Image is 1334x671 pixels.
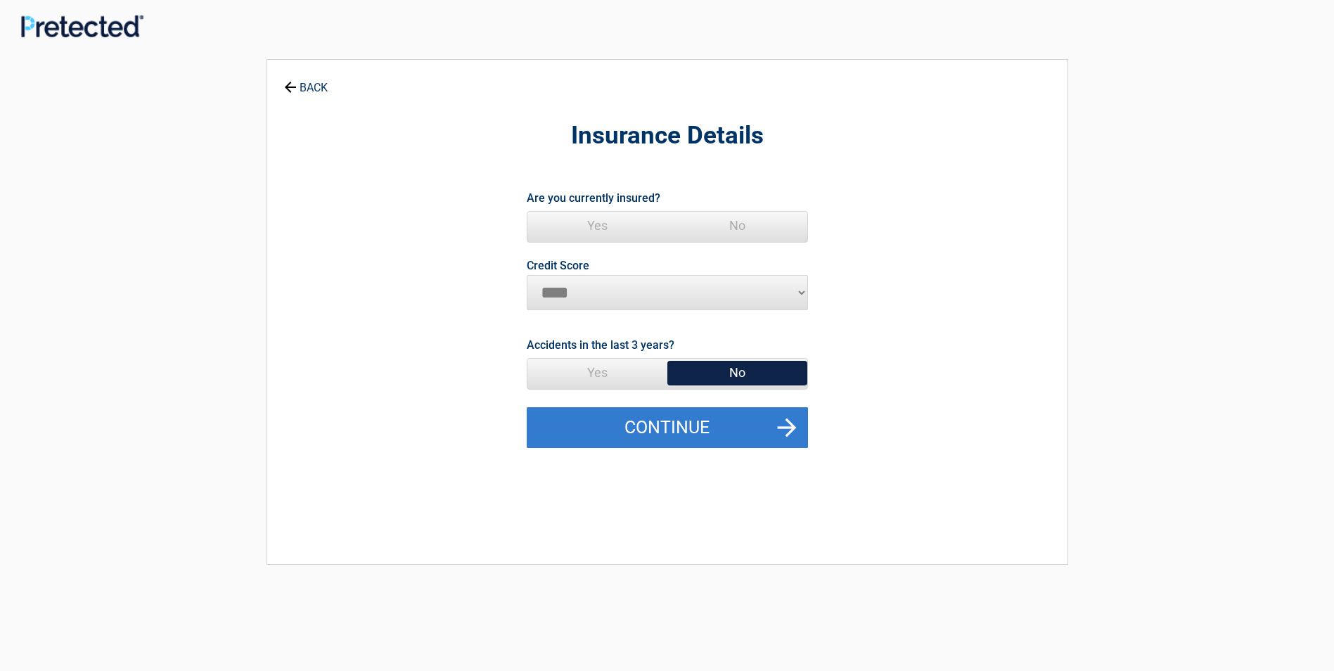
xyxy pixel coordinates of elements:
[281,69,331,94] a: BACK
[667,359,807,387] span: No
[527,407,808,448] button: Continue
[527,359,667,387] span: Yes
[527,212,667,240] span: Yes
[527,335,674,354] label: Accidents in the last 3 years?
[527,260,589,271] label: Credit Score
[21,15,143,37] img: Main Logo
[345,120,990,153] h2: Insurance Details
[667,212,807,240] span: No
[527,188,660,207] label: Are you currently insured?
